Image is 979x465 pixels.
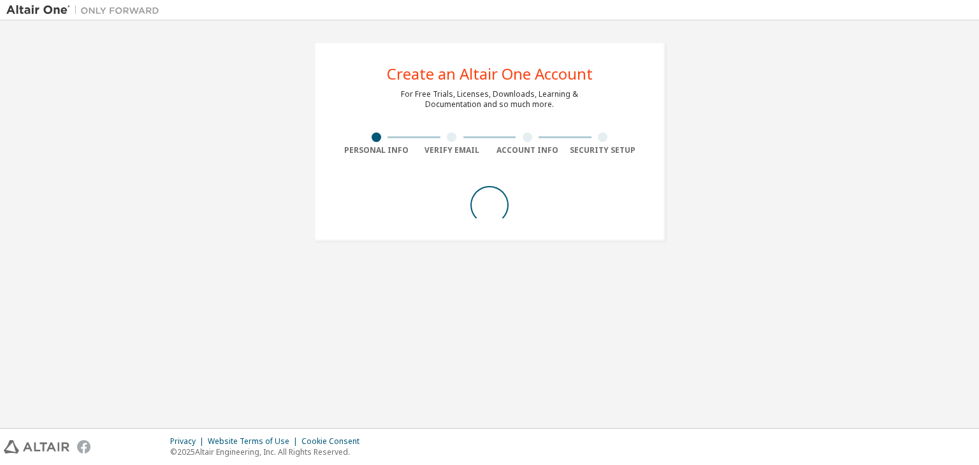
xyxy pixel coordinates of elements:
[170,447,367,457] p: © 2025 Altair Engineering, Inc. All Rights Reserved.
[401,89,578,110] div: For Free Trials, Licenses, Downloads, Learning & Documentation and so much more.
[208,436,301,447] div: Website Terms of Use
[77,440,91,454] img: facebook.svg
[338,145,414,155] div: Personal Info
[489,145,565,155] div: Account Info
[170,436,208,447] div: Privacy
[6,4,166,17] img: Altair One
[414,145,490,155] div: Verify Email
[387,66,593,82] div: Create an Altair One Account
[301,436,367,447] div: Cookie Consent
[565,145,641,155] div: Security Setup
[4,440,69,454] img: altair_logo.svg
